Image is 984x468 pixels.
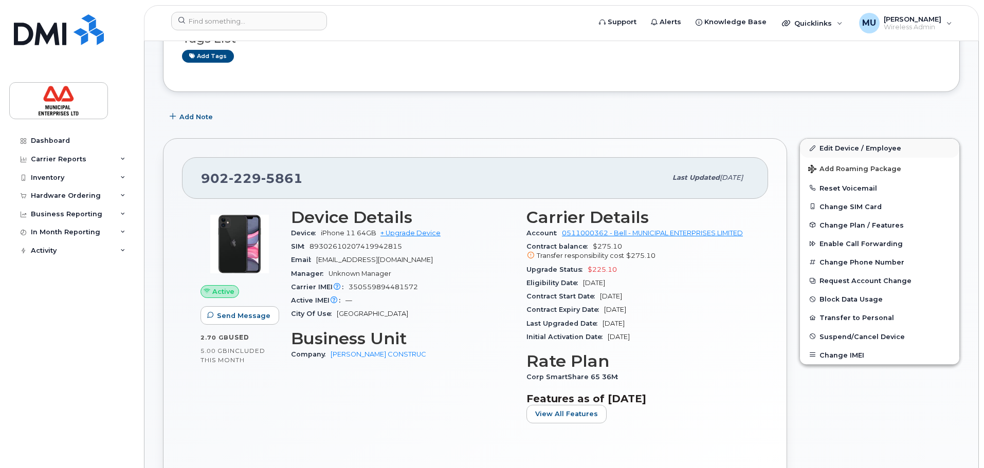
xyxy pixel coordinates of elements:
[537,252,624,259] span: Transfer responsibility cost
[819,240,903,248] span: Enable Call Forwarding
[316,256,433,264] span: [EMAIL_ADDRESS][DOMAIN_NAME]
[608,17,636,27] span: Support
[309,242,402,250] span: 89302610207419942815
[800,197,959,216] button: Change SIM Card
[526,405,607,423] button: View All Features
[345,296,352,304] span: —
[291,256,316,264] span: Email
[600,292,622,300] span: [DATE]
[800,308,959,327] button: Transfer to Personal
[720,174,743,181] span: [DATE]
[291,208,514,227] h3: Device Details
[800,216,959,234] button: Change Plan / Features
[201,306,279,325] button: Send Message
[291,329,514,348] h3: Business Unit
[562,229,743,237] a: 0511000362 - Bell - MUNICIPAL ENTERPRISES LIMITED
[217,311,270,321] span: Send Message
[201,171,303,186] span: 902
[800,327,959,346] button: Suspend/Cancel Device
[526,229,562,237] span: Account
[331,350,426,358] a: [PERSON_NAME] CONSTRUC
[800,253,959,271] button: Change Phone Number
[349,283,418,291] span: 350559894481572
[644,12,688,32] a: Alerts
[182,50,234,63] a: Add tags
[884,23,941,31] span: Wireless Admin
[526,292,600,300] span: Contract Start Date
[526,373,623,381] span: Corp SmartShare 65 36M
[862,17,876,29] span: MU
[201,347,265,364] span: included this month
[800,158,959,179] button: Add Roaming Package
[588,266,617,273] span: $225.10
[337,310,408,317] span: [GEOGRAPHIC_DATA]
[794,19,832,27] span: Quicklinks
[800,290,959,308] button: Block Data Usage
[209,213,270,275] img: iPhone_11.jpg
[626,252,655,259] span: $275.10
[201,347,228,354] span: 5.00 GB
[526,333,608,341] span: Initial Activation Date
[526,279,583,287] span: Eligibility Date
[852,13,959,33] div: Matthew Uberoi
[201,334,229,341] span: 2.70 GB
[329,270,391,277] span: Unknown Manager
[229,333,249,341] span: used
[535,409,598,419] span: View All Features
[604,306,626,313] span: [DATE]
[321,229,376,237] span: iPhone 11 64GB
[261,171,303,186] span: 5861
[819,332,905,340] span: Suspend/Cancel Device
[526,208,750,227] h3: Carrier Details
[526,392,750,405] h3: Features as of [DATE]
[526,242,593,250] span: Contract balance
[182,32,941,45] h3: Tags List
[291,283,349,291] span: Carrier IMEI
[526,266,588,273] span: Upgrade Status
[704,17,767,27] span: Knowledge Base
[291,310,337,317] span: City Of Use
[688,12,774,32] a: Knowledge Base
[800,139,959,157] a: Edit Device / Employee
[291,296,345,304] span: Active IMEI
[291,270,329,277] span: Manager
[380,229,441,237] a: + Upgrade Device
[819,221,904,229] span: Change Plan / Features
[179,112,213,122] span: Add Note
[672,174,720,181] span: Last updated
[526,352,750,370] h3: Rate Plan
[592,12,644,32] a: Support
[800,179,959,197] button: Reset Voicemail
[291,229,321,237] span: Device
[884,15,941,23] span: [PERSON_NAME]
[603,320,625,327] span: [DATE]
[808,165,901,175] span: Add Roaming Package
[229,171,261,186] span: 229
[775,13,850,33] div: Quicklinks
[171,12,327,30] input: Find something...
[526,320,603,327] span: Last Upgraded Date
[800,234,959,253] button: Enable Call Forwarding
[291,242,309,250] span: SIM
[291,350,331,358] span: Company
[800,346,959,364] button: Change IMEI
[212,287,234,296] span: Active
[163,107,222,126] button: Add Note
[526,306,604,313] span: Contract Expiry Date
[800,271,959,290] button: Request Account Change
[583,279,605,287] span: [DATE]
[660,17,681,27] span: Alerts
[608,333,630,341] span: [DATE]
[526,242,750,261] span: $275.10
